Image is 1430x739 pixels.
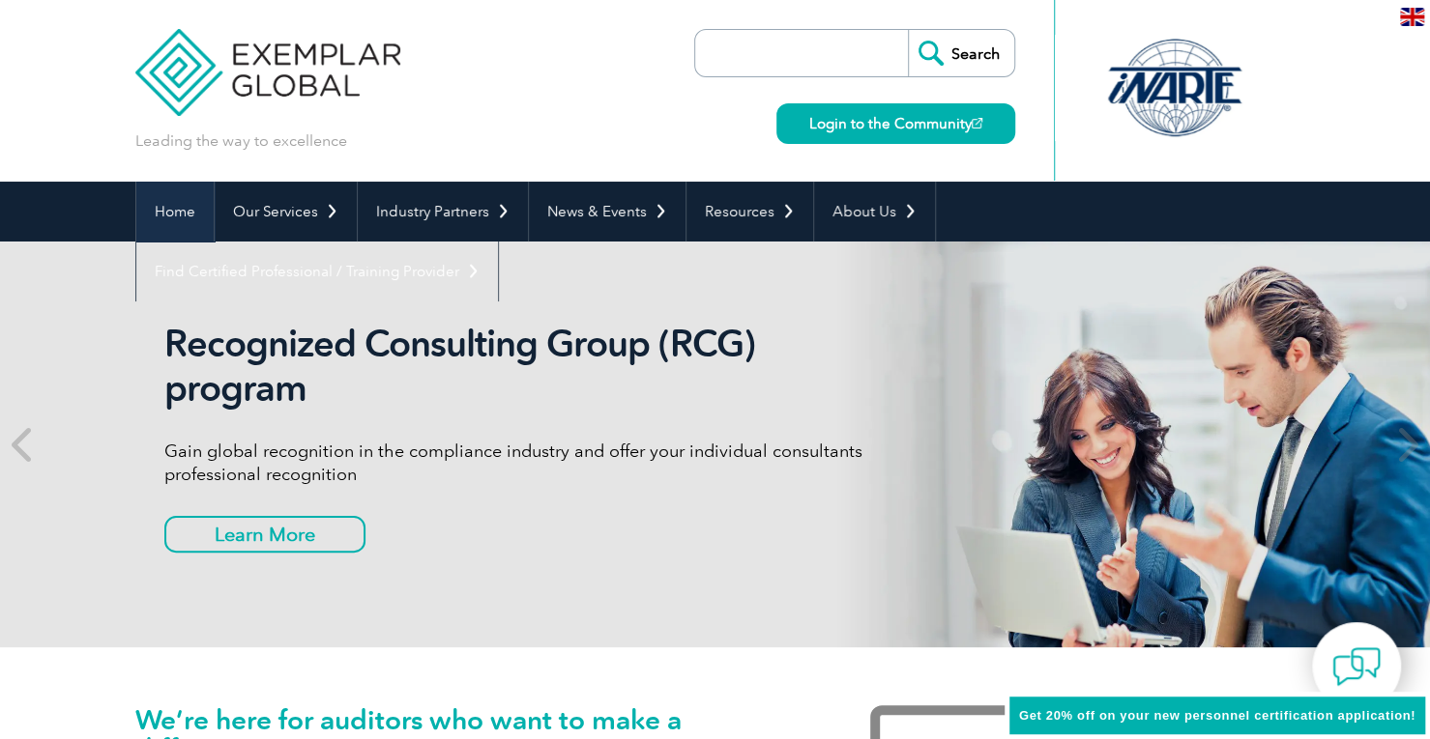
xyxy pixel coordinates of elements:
[529,182,686,242] a: News & Events
[135,130,347,152] p: Leading the way to excellence
[686,182,813,242] a: Resources
[164,322,890,411] h2: Recognized Consulting Group (RCG) program
[908,30,1014,76] input: Search
[1332,642,1381,691] img: contact-chat.png
[972,118,982,128] img: open_square.png
[136,242,498,301] a: Find Certified Professional / Training Provider
[814,182,935,242] a: About Us
[215,182,357,242] a: Our Services
[136,182,214,242] a: Home
[358,182,528,242] a: Industry Partners
[1400,8,1424,26] img: en
[776,103,1015,144] a: Login to the Community
[164,440,890,486] p: Gain global recognition in the compliance industry and offer your individual consultants professi...
[164,516,365,553] a: Learn More
[1019,708,1415,723] span: Get 20% off on your new personnel certification application!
